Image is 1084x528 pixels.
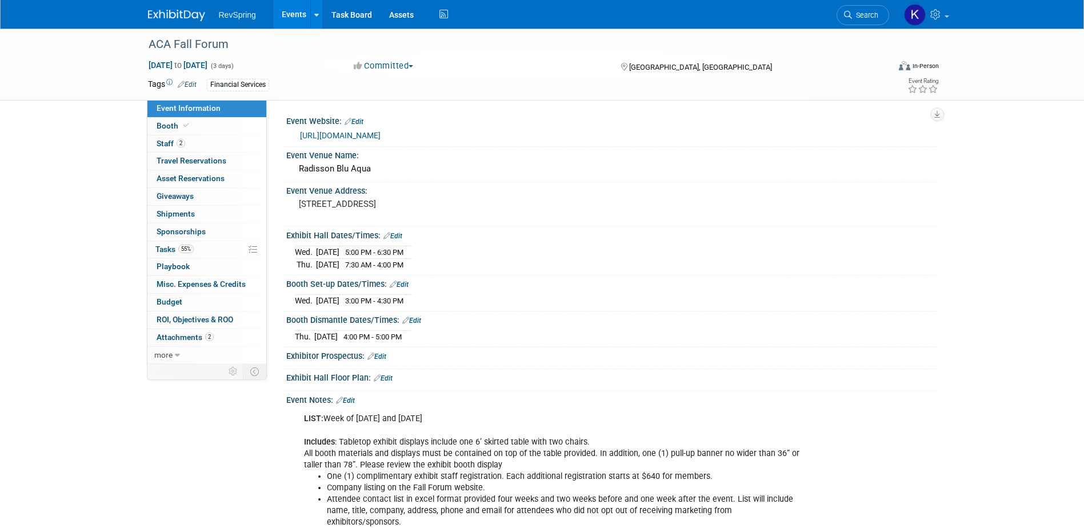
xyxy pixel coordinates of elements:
a: Edit [178,81,197,89]
pre: [STREET_ADDRESS] [299,199,545,209]
button: Committed [350,60,418,72]
td: Thu. [295,331,314,343]
a: Booth [147,118,266,135]
a: Attachments2 [147,329,266,346]
span: 5:00 PM - 6:30 PM [345,248,403,257]
td: Personalize Event Tab Strip [223,364,243,379]
div: Event Venue Name: [286,147,937,161]
a: Giveaways [147,188,266,205]
a: Playbook [147,258,266,275]
span: [DATE] [DATE] [148,60,208,70]
div: Event Venue Address: [286,182,937,197]
a: ROI, Objectives & ROO [147,311,266,329]
li: Company listing on the Fall Forum website. [327,482,804,494]
a: Budget [147,294,266,311]
span: Staff [157,139,185,148]
span: Sponsorships [157,227,206,236]
a: Edit [402,317,421,325]
td: [DATE] [316,259,339,271]
td: Wed. [295,246,316,259]
span: Playbook [157,262,190,271]
span: Giveaways [157,191,194,201]
span: 2 [177,139,185,147]
div: Event Rating [907,78,938,84]
span: Event Information [157,103,221,113]
span: Attachments [157,333,214,342]
span: (3 days) [210,62,234,70]
span: Booth [157,121,191,130]
li: One (1) complimentary exhibit staff registration. Each additional registration starts at $640 fo... [327,471,804,482]
span: 4:00 PM - 5:00 PM [343,333,402,341]
span: Asset Reservations [157,174,225,183]
span: 2 [205,333,214,341]
i: Booth reservation complete [183,122,189,129]
a: Misc. Expenses & Credits [147,276,266,293]
div: Exhibit Hall Dates/Times: [286,227,937,242]
a: [URL][DOMAIN_NAME] [300,131,381,140]
div: Exhibitor Prospectus: [286,347,937,362]
div: Financial Services [207,79,269,91]
span: 55% [178,245,194,253]
span: Tasks [155,245,194,254]
a: more [147,347,266,364]
div: Event Website: [286,113,937,127]
a: Edit [383,232,402,240]
div: Booth Dismantle Dates/Times: [286,311,937,326]
a: Edit [367,353,386,361]
span: Shipments [157,209,195,218]
td: Thu. [295,259,316,271]
b: LIST: [304,414,323,423]
img: Format-Inperson.png [899,61,910,70]
b: Includes [304,437,335,447]
a: Sponsorships [147,223,266,241]
span: ROI, Objectives & ROO [157,315,233,324]
div: ACA Fall Forum [145,34,872,55]
span: [GEOGRAPHIC_DATA], [GEOGRAPHIC_DATA] [629,63,772,71]
a: Asset Reservations [147,170,266,187]
a: Event Information [147,100,266,117]
span: more [154,350,173,359]
a: Shipments [147,206,266,223]
span: Misc. Expenses & Credits [157,279,246,289]
li: Attendee contact list in excel format provided four weeks and two weeks before and one week after... [327,494,804,528]
div: In-Person [912,62,939,70]
a: Tasks55% [147,241,266,258]
td: Toggle Event Tabs [243,364,266,379]
a: Travel Reservations [147,153,266,170]
a: Edit [345,118,363,126]
span: to [173,61,183,70]
td: Wed. [295,295,316,307]
div: Exhibit Hall Floor Plan: [286,369,937,384]
td: [DATE] [314,331,338,343]
span: Travel Reservations [157,156,226,165]
a: Edit [374,374,393,382]
img: Kelsey Culver [904,4,926,26]
a: Search [837,5,889,25]
td: Tags [148,78,197,91]
a: Edit [390,281,409,289]
span: Search [852,11,878,19]
a: Edit [336,397,355,405]
img: ExhibitDay [148,10,205,21]
div: Event Format [822,59,939,77]
span: 7:30 AM - 4:00 PM [345,261,403,269]
span: RevSpring [219,10,256,19]
td: [DATE] [316,246,339,259]
td: [DATE] [316,295,339,307]
a: Staff2 [147,135,266,153]
div: Radisson Blu Aqua [295,160,928,178]
div: Booth Set-up Dates/Times: [286,275,937,290]
span: 3:00 PM - 4:30 PM [345,297,403,305]
div: Event Notes: [286,391,937,406]
span: Budget [157,297,182,306]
